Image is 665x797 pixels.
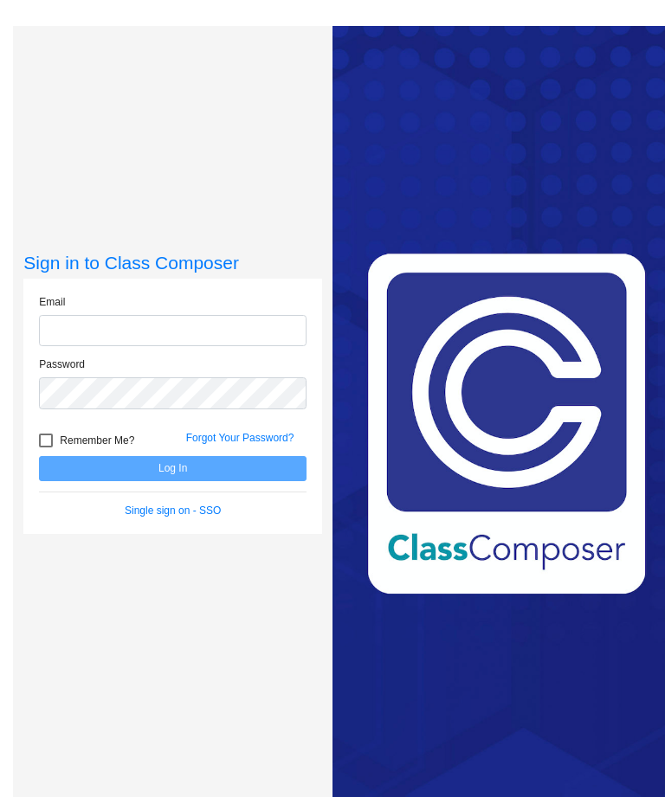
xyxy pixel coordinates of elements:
[39,456,307,481] button: Log In
[39,294,65,310] label: Email
[60,430,134,451] span: Remember Me?
[23,252,322,273] h3: Sign in to Class Composer
[186,432,294,444] a: Forgot Your Password?
[125,505,221,517] a: Single sign on - SSO
[39,357,85,372] label: Password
